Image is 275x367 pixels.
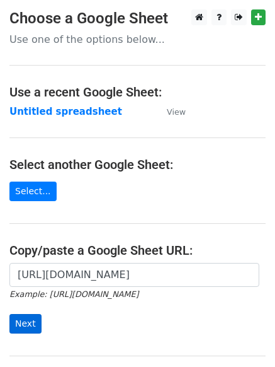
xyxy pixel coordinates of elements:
h3: Choose a Google Sheet [9,9,266,28]
small: View [167,107,186,117]
a: Untitled spreadsheet [9,106,122,117]
h4: Select another Google Sheet: [9,157,266,172]
p: Use one of the options below... [9,33,266,46]
input: Next [9,314,42,334]
input: Paste your Google Sheet URL here [9,263,259,287]
small: Example: [URL][DOMAIN_NAME] [9,289,138,299]
h4: Use a recent Google Sheet: [9,84,266,100]
a: Select... [9,182,57,201]
h4: Copy/paste a Google Sheet URL: [9,243,266,258]
a: View [154,106,186,117]
iframe: Chat Widget [212,306,275,367]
